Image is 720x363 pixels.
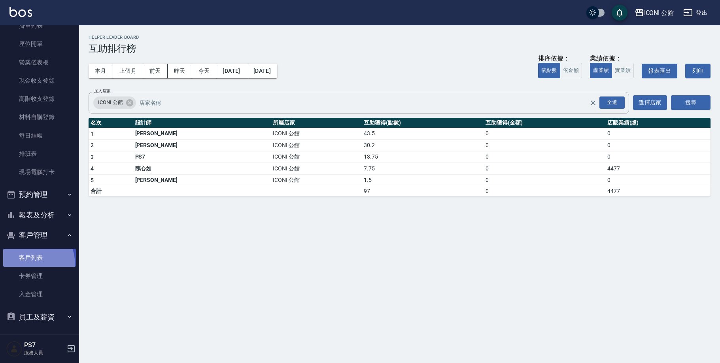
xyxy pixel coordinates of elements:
[133,128,271,140] td: [PERSON_NAME]
[133,163,271,175] td: 陳心如
[133,140,271,151] td: [PERSON_NAME]
[3,163,76,181] a: 現場電腦打卡
[362,174,484,186] td: 1.5
[91,142,94,148] span: 2
[3,53,76,72] a: 營業儀表板
[605,128,711,140] td: 0
[271,128,362,140] td: ICONI 公館
[168,64,192,78] button: 昨天
[3,35,76,53] a: 座位開單
[133,174,271,186] td: [PERSON_NAME]
[362,140,484,151] td: 30.2
[89,64,113,78] button: 本月
[3,249,76,267] a: 客戶列表
[91,177,94,183] span: 5
[605,163,711,175] td: 4477
[143,64,168,78] button: 前天
[89,118,711,197] table: a dense table
[598,95,626,110] button: Open
[588,97,599,108] button: Clear
[133,151,271,163] td: PS7
[24,341,64,349] h5: PS7
[484,118,605,128] th: 互助獲得(金額)
[671,95,711,110] button: 搜尋
[484,186,605,197] td: 0
[362,163,484,175] td: 7.75
[271,163,362,175] td: ICONI 公館
[612,5,627,21] button: save
[484,128,605,140] td: 0
[3,145,76,163] a: 排班表
[3,267,76,285] a: 卡券管理
[3,285,76,303] a: 入金管理
[484,140,605,151] td: 0
[216,64,247,78] button: [DATE]
[590,63,612,78] button: 虛業績
[560,63,582,78] button: 依金額
[605,174,711,186] td: 0
[89,186,133,197] td: 合計
[3,108,76,126] a: 材料自購登錄
[3,184,76,205] button: 預約管理
[3,205,76,225] button: 報表及分析
[113,64,143,78] button: 上個月
[612,63,634,78] button: 實業績
[137,96,604,110] input: 店家名稱
[3,225,76,246] button: 客戶管理
[271,174,362,186] td: ICONI 公館
[89,35,711,40] h2: Helper Leader Board
[484,174,605,186] td: 0
[484,163,605,175] td: 0
[9,7,32,17] img: Logo
[605,186,711,197] td: 4477
[3,72,76,90] a: 現金收支登錄
[642,64,677,78] button: 報表匯出
[362,118,484,128] th: 互助獲得(點數)
[89,118,133,128] th: 名次
[3,307,76,327] button: 員工及薪資
[633,95,667,110] button: 選擇店家
[91,130,94,137] span: 1
[192,64,217,78] button: 今天
[91,165,94,172] span: 4
[93,96,136,109] div: ICONI 公館
[133,118,271,128] th: 設計師
[3,127,76,145] a: 每日結帳
[362,186,484,197] td: 97
[590,55,634,63] div: 業績依據：
[94,88,111,94] label: 加入店家
[362,128,484,140] td: 43.5
[6,341,22,357] img: Person
[271,140,362,151] td: ICONI 公館
[3,90,76,108] a: 高階收支登錄
[605,118,711,128] th: 店販業績(虛)
[3,17,76,35] a: 掛單列表
[599,96,625,109] div: 全選
[538,63,560,78] button: 依點數
[247,64,277,78] button: [DATE]
[362,151,484,163] td: 13.75
[271,118,362,128] th: 所屬店家
[644,8,674,18] div: ICONI 公館
[89,43,711,54] h3: 互助排行榜
[91,154,94,160] span: 3
[631,5,677,21] button: ICONI 公館
[605,140,711,151] td: 0
[685,64,711,78] button: 列印
[484,151,605,163] td: 0
[538,55,582,63] div: 排序依據：
[680,6,711,20] button: 登出
[24,349,64,356] p: 服務人員
[605,151,711,163] td: 0
[271,151,362,163] td: ICONI 公館
[93,98,128,106] span: ICONI 公館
